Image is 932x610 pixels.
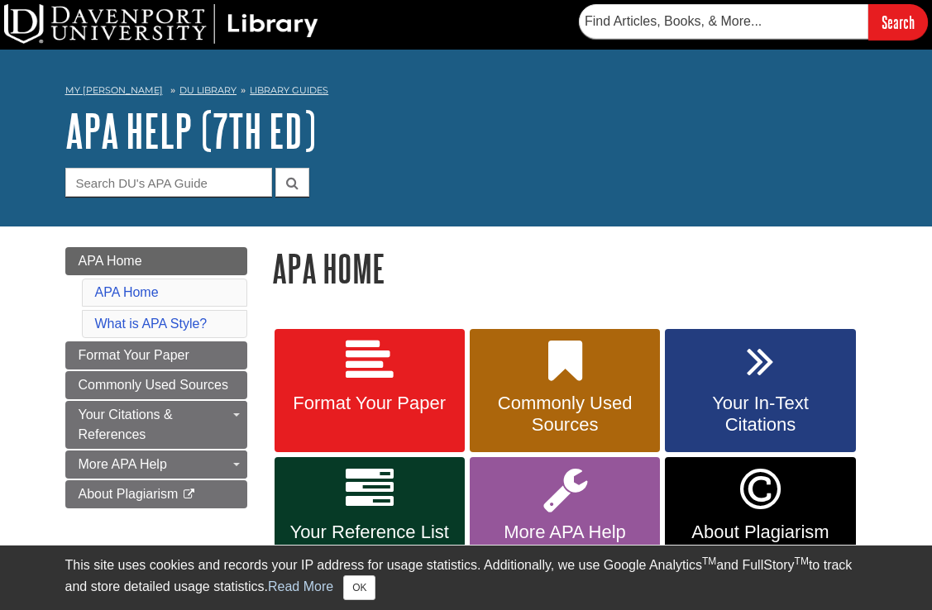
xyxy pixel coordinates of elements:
a: More APA Help [470,457,660,584]
span: Format Your Paper [79,348,189,362]
sup: TM [702,555,716,567]
a: What is APA Style? [95,317,208,331]
a: Your Citations & References [65,401,247,449]
a: Your In-Text Citations [665,329,855,453]
a: Commonly Used Sources [470,329,660,453]
span: Commonly Used Sources [482,393,648,436]
a: APA Help (7th Ed) [65,105,316,156]
span: About Plagiarism [79,487,179,501]
button: Close [343,575,375,600]
a: Read More [268,579,333,593]
a: My [PERSON_NAME] [65,83,163,98]
span: About Plagiarism [677,522,843,543]
span: More APA Help [482,522,648,543]
input: Search [868,4,928,40]
span: Format Your Paper [287,393,452,414]
a: Format Your Paper [275,329,465,453]
a: Library Guides [250,84,328,96]
span: Your Citations & References [79,407,173,441]
sup: TM [795,555,809,567]
a: More APA Help [65,450,247,479]
input: Search DU's APA Guide [65,168,272,197]
span: Your In-Text Citations [677,393,843,436]
form: Searches DU Library's articles, books, and more [579,4,928,40]
input: Find Articles, Books, & More... [579,4,868,39]
span: Commonly Used Sources [79,378,228,392]
span: Your Reference List [287,522,452,543]
nav: breadcrumb [65,79,867,106]
a: Link opens in new window [665,457,855,584]
a: APA Home [65,247,247,275]
a: Format Your Paper [65,341,247,369]
a: DU Library [179,84,237,96]
a: APA Home [95,285,159,299]
div: This site uses cookies and records your IP address for usage statistics. Additionally, we use Goo... [65,555,867,600]
i: This link opens in a new window [182,489,196,500]
a: Your Reference List [275,457,465,584]
a: Commonly Used Sources [65,371,247,399]
img: DU Library [4,4,318,44]
a: About Plagiarism [65,480,247,508]
span: APA Home [79,254,142,268]
h1: APA Home [272,247,867,289]
span: More APA Help [79,457,167,471]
